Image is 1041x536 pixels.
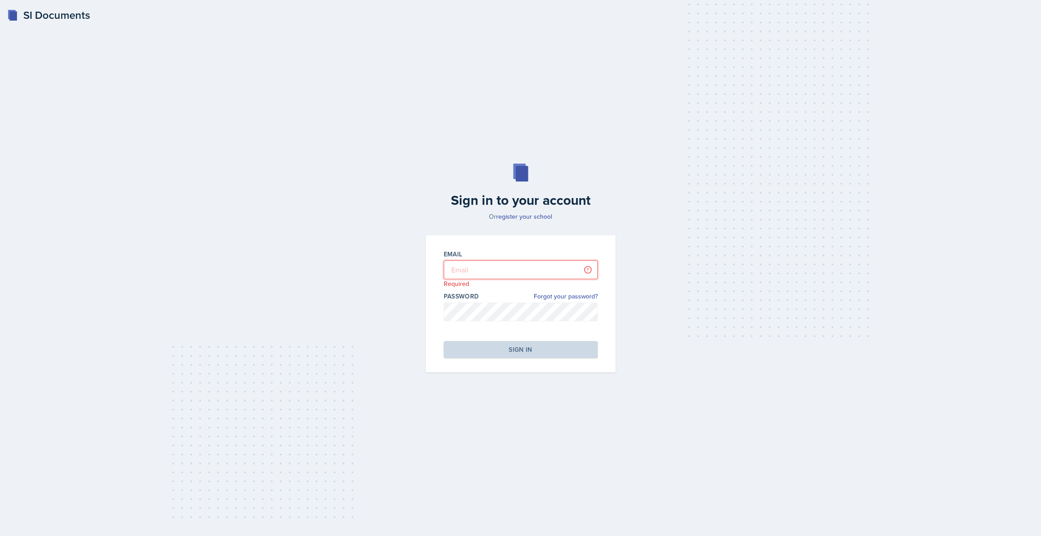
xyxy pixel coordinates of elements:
[444,250,463,259] label: Email
[496,212,552,221] a: register your school
[444,292,479,301] label: Password
[444,279,598,288] p: Required
[420,192,621,208] h2: Sign in to your account
[7,7,90,23] a: SI Documents
[420,212,621,221] p: Or
[534,292,598,301] a: Forgot your password?
[444,341,598,358] button: Sign in
[444,260,598,279] input: Email
[509,345,532,354] div: Sign in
